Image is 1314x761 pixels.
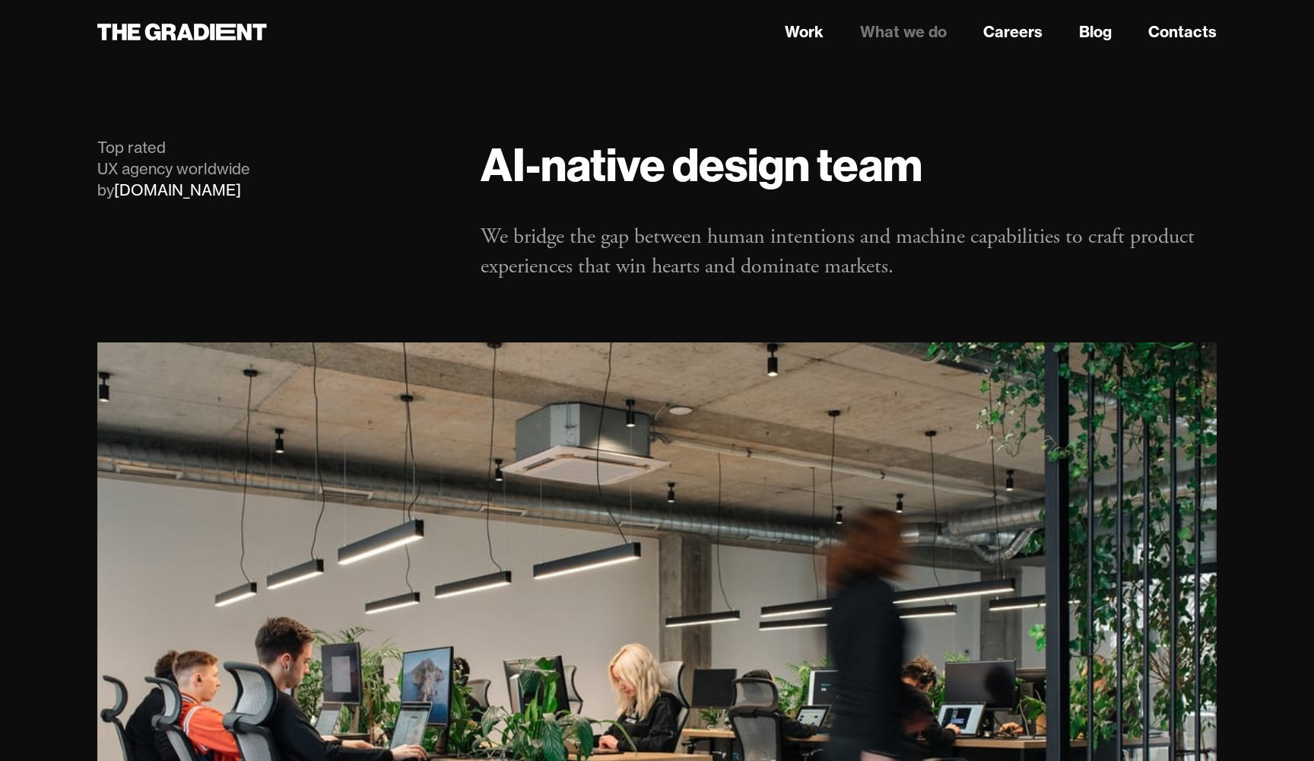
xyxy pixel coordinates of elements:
div: Top rated UX agency worldwide by [97,137,450,201]
a: What we do [860,21,947,43]
h1: AI-native design team [481,137,1217,192]
p: We bridge the gap between human intentions and machine capabilities to craft product experiences ... [481,222,1217,282]
a: Careers [983,21,1043,43]
a: Contacts [1148,21,1217,43]
a: [DOMAIN_NAME] [114,180,241,199]
a: Blog [1079,21,1112,43]
a: Work [785,21,824,43]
